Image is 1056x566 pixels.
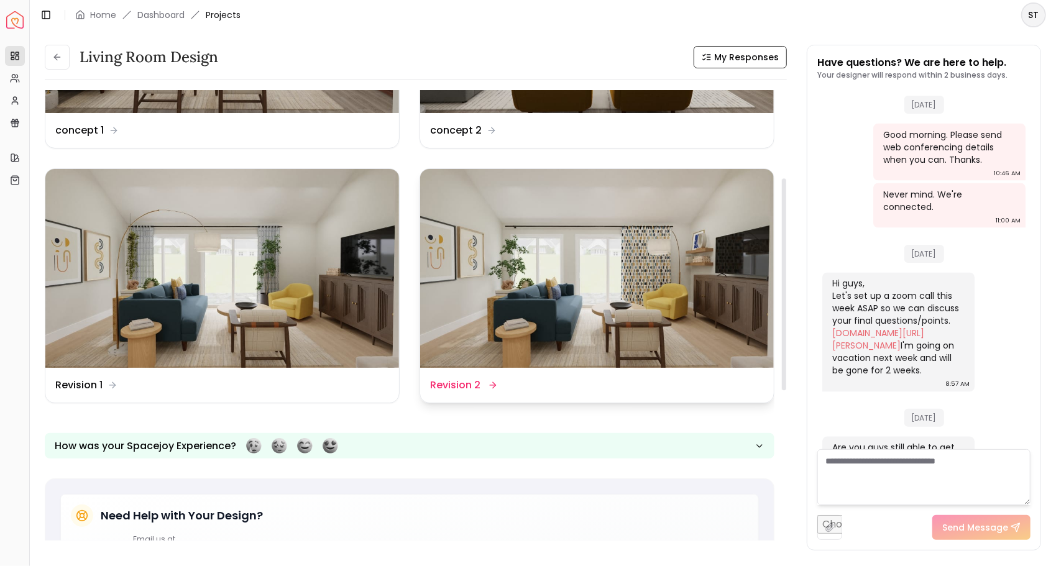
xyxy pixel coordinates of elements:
div: Never mind. We're connected. [883,188,1013,213]
p: How was your Spacejoy Experience? [55,439,236,454]
span: [DATE] [904,96,944,114]
a: Dashboard [137,9,185,21]
a: Revision 2Revision 2 [420,168,774,403]
p: Your designer will respond within 2 business days. [817,70,1008,80]
a: Home [90,9,116,21]
dd: concept 2 [430,123,482,138]
button: My Responses [694,46,787,68]
a: Spacejoy [6,11,24,29]
div: Good morning. Please send web conferencing details when you can. Thanks. [883,129,1013,166]
span: Projects [206,9,241,21]
span: My Responses [714,51,779,63]
dd: concept 1 [55,123,104,138]
span: [DATE] [904,409,944,427]
div: 10:46 AM [994,167,1021,180]
img: Revision 2 [420,169,774,368]
span: [DATE] [904,245,944,263]
h3: Living Room design [80,47,218,67]
p: Have questions? We are here to help. [817,55,1008,70]
nav: breadcrumb [75,9,241,21]
div: Are you guys still able to get on the call? [832,442,962,467]
dd: Revision 2 [430,378,480,393]
div: 11:00 AM [996,214,1021,227]
span: ST [1022,4,1045,26]
div: Hi guys, Let's set up a zoom call this week ASAP so we can discuss your final questions/points. I... [832,278,962,377]
p: Email us at [133,534,246,544]
div: 8:57 AM [945,378,970,391]
a: Revision 1Revision 1 [45,168,400,403]
img: Revision 1 [45,169,399,368]
h5: Need Help with Your Design? [101,507,263,524]
a: [DOMAIN_NAME][URL][PERSON_NAME] [832,327,924,352]
button: How was your Spacejoy Experience?Feeling terribleFeeling badFeeling goodFeeling awesome [45,433,774,459]
img: Spacejoy Logo [6,11,24,29]
button: ST [1021,2,1046,27]
dd: Revision 1 [55,378,103,393]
